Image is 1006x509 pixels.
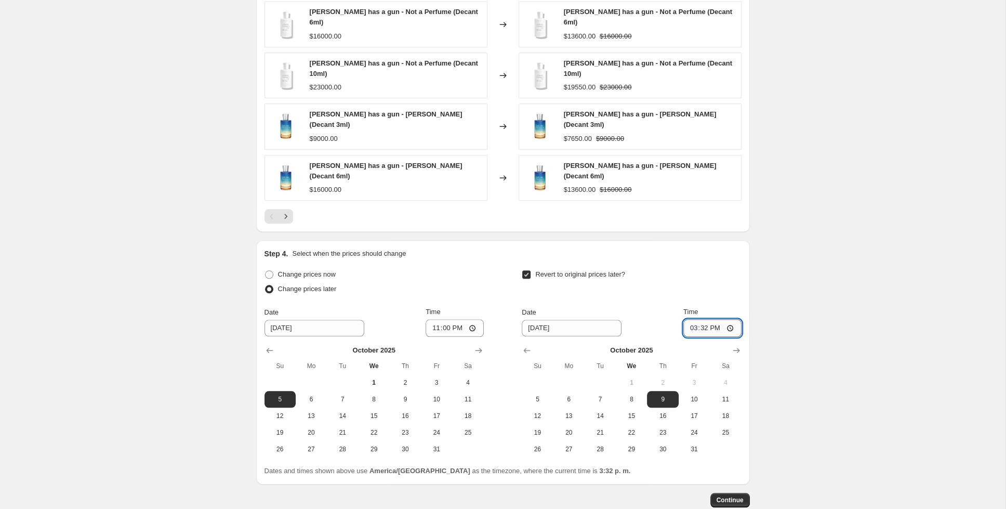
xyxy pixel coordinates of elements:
[522,441,553,458] button: Sunday October 26 2025
[269,428,292,437] span: 19
[651,362,674,370] span: Th
[564,59,732,77] span: [PERSON_NAME] has a gun - Not a Perfume (Decant 10ml)
[421,441,452,458] button: Friday October 31 2025
[647,408,678,424] button: Thursday October 16 2025
[425,395,448,403] span: 10
[327,424,358,441] button: Tuesday October 21 2025
[331,445,354,453] span: 28
[616,424,647,441] button: Wednesday October 22 2025
[300,395,323,403] span: 6
[425,445,448,453] span: 31
[522,320,621,336] input: 10/1/2025
[679,408,710,424] button: Friday October 17 2025
[269,395,292,403] span: 5
[616,441,647,458] button: Wednesday October 29 2025
[526,445,549,453] span: 26
[647,424,678,441] button: Thursday October 23 2025
[616,408,647,424] button: Wednesday October 15 2025
[390,408,421,424] button: Thursday October 16 2025
[270,60,301,91] img: Juliette-has-a-gun-Not-a-Perfume-100ml_80x.jpg
[651,412,674,420] span: 16
[520,343,534,358] button: Show previous month, September 2025
[300,362,323,370] span: Mo
[394,395,417,403] span: 9
[651,379,674,387] span: 2
[714,395,737,403] span: 11
[390,358,421,374] th: Thursday
[390,374,421,391] button: Thursday October 2 2025
[522,391,553,408] button: Sunday October 5 2025
[553,441,585,458] button: Monday October 27 2025
[264,320,364,336] input: 10/1/2025
[589,412,612,420] span: 14
[564,162,717,180] span: [PERSON_NAME] has a gun - [PERSON_NAME] (Decant 6ml)
[390,391,421,408] button: Thursday October 9 2025
[558,445,580,453] span: 27
[425,412,448,420] span: 17
[358,374,389,391] button: Today Wednesday October 1 2025
[600,32,631,40] span: $16000.00
[358,441,389,458] button: Wednesday October 29 2025
[296,441,327,458] button: Monday October 27 2025
[394,362,417,370] span: Th
[683,379,706,387] span: 3
[279,209,293,224] button: Next
[264,209,293,224] nav: Pagination
[558,395,580,403] span: 6
[292,249,406,259] p: Select when the prices should change
[564,135,592,142] span: $7650.00
[553,391,585,408] button: Monday October 6 2025
[620,428,643,437] span: 22
[278,270,336,278] span: Change prices now
[647,391,678,408] button: Thursday October 9 2025
[589,445,612,453] span: 28
[585,408,616,424] button: Tuesday October 14 2025
[452,408,483,424] button: Saturday October 18 2025
[524,111,555,142] img: juliette-has-a-gun-vanilla-vibes-426931_80x.jpg
[679,391,710,408] button: Friday October 10 2025
[358,408,389,424] button: Wednesday October 15 2025
[300,412,323,420] span: 13
[425,428,448,437] span: 24
[585,391,616,408] button: Tuesday October 7 2025
[564,83,595,91] span: $19550.00
[647,441,678,458] button: Thursday October 30 2025
[390,441,421,458] button: Thursday October 30 2025
[264,249,288,259] h2: Step 4.
[558,428,580,437] span: 20
[264,424,296,441] button: Sunday October 19 2025
[600,186,631,193] span: $16000.00
[296,408,327,424] button: Monday October 13 2025
[270,111,301,142] img: juliette-has-a-gun-vanilla-vibes-426931_80x.jpg
[421,391,452,408] button: Friday October 10 2025
[426,319,484,337] input: 12:00
[526,395,549,403] span: 5
[714,428,737,437] span: 25
[596,135,624,142] span: $9000.00
[647,374,678,391] button: Thursday October 2 2025
[620,412,643,420] span: 15
[327,408,358,424] button: Tuesday October 14 2025
[264,408,296,424] button: Sunday October 12 2025
[331,395,354,403] span: 7
[553,358,585,374] th: Monday
[264,441,296,458] button: Sunday October 26 2025
[331,412,354,420] span: 14
[362,445,385,453] span: 29
[362,428,385,437] span: 22
[369,467,470,475] b: America/[GEOGRAPHIC_DATA]
[683,445,706,453] span: 31
[585,424,616,441] button: Tuesday October 21 2025
[362,362,385,370] span: We
[296,358,327,374] th: Monday
[452,391,483,408] button: Saturday October 11 2025
[394,412,417,420] span: 16
[589,362,612,370] span: Tu
[714,379,737,387] span: 4
[526,428,549,437] span: 19
[269,445,292,453] span: 26
[683,308,698,316] span: Time
[390,424,421,441] button: Thursday October 23 2025
[714,412,737,420] span: 18
[524,162,555,193] img: juliette-has-a-gun-vanilla-vibes-426931_80x.jpg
